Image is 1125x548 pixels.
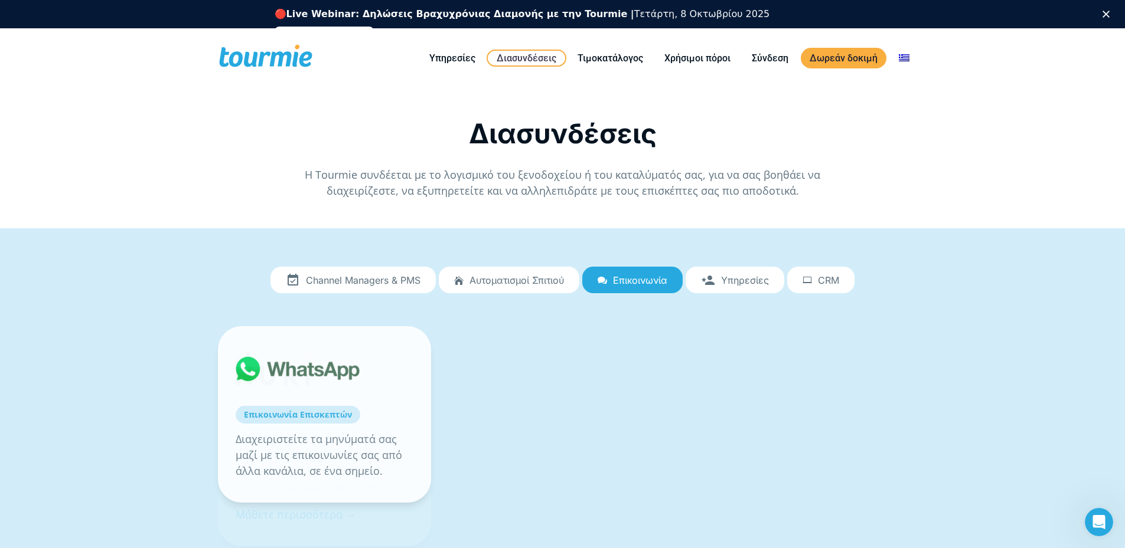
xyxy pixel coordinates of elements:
[236,406,360,424] a: Επικοινωνία Επισκεπτών
[275,8,770,20] div: 🔴 Τετάρτη, 8 Οκτωβρίου 2025
[275,27,374,41] a: Εγγραφείτε δωρεάν
[569,51,652,65] a: Τιμοκατάλογος
[743,51,797,65] a: Σύνδεση
[487,50,566,67] a: Διασυνδέσεις
[305,168,820,198] span: Η Tourmie συνδέεται με το λογισμικό του ξενοδοχείου ή του καταλύματός σας, για να σας βοηθάει να ...
[1103,11,1114,18] div: Κλείσιμο
[420,51,484,65] a: Υπηρεσίες
[1085,508,1113,536] iframe: Intercom live chat
[890,51,918,65] a: Αλλαγή σε
[469,275,564,286] span: Αυτοματισμοί Σπιτιού
[286,8,634,19] b: Live Webinar: Δηλώσεις Βραχυχρόνιας Διαμονής με την Tourmie |
[306,275,420,286] span: Channel Managers & PMS
[469,117,657,150] span: Διασυνδέσεις
[236,431,413,479] p: Διαχειριστείτε τα μηνύματά σας μαζί με τις επικοινωνίες σας από άλλα κανάλια, σε ένα σημείο.
[801,48,886,68] a: Δωρεάν δοκιμή
[656,51,739,65] a: Χρήσιμοι πόροι
[721,275,769,286] span: Υπηρεσίες
[613,275,667,286] span: Επικοινωνία
[818,275,839,286] span: CRM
